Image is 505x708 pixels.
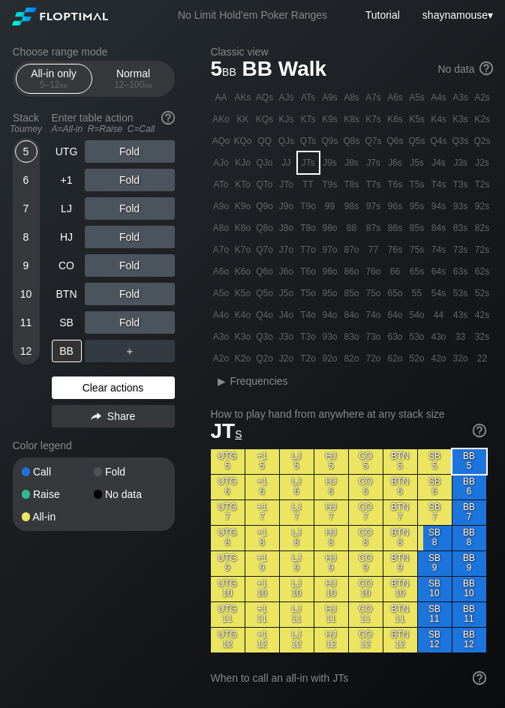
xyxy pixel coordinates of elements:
div: 96s [385,196,406,217]
div: Color legend [13,433,175,457]
div: Fold [94,466,166,477]
div: 66 [385,261,406,282]
div: 99 [320,196,341,217]
div: J9o [276,196,297,217]
div: 53o [407,326,428,347]
div: T5s [407,174,428,195]
div: 52s [472,283,493,304]
div: K5o [233,283,254,304]
div: UTG 10 [211,577,245,601]
div: BTN 12 [383,628,417,652]
div: 11 [15,311,38,334]
div: KQs [254,109,275,130]
div: ▾ [419,7,495,23]
div: BB 9 [452,551,486,576]
div: 83s [450,217,471,238]
div: 74o [363,304,384,325]
img: help.32db89a4.svg [471,670,488,686]
div: No data [437,63,492,76]
div: QJo [254,152,275,173]
div: Q6s [385,130,406,151]
div: BTN 8 [383,526,417,550]
div: UTG 5 [211,449,245,474]
div: AJo [211,152,232,173]
div: Share [52,405,175,427]
div: 73s [450,239,471,260]
div: T9o [298,196,319,217]
div: 86s [385,217,406,238]
div: AQo [211,130,232,151]
div: 43o [428,326,449,347]
div: HJ 11 [314,602,348,627]
div: BB 6 [452,475,486,499]
span: BB Walk [240,58,329,82]
div: Call [22,466,94,477]
div: UTG 6 [211,475,245,499]
div: J4o [276,304,297,325]
div: HJ 7 [314,500,348,525]
div: KK [233,109,254,130]
span: 5 [209,58,239,82]
div: ATo [211,174,232,195]
div: Q4s [428,130,449,151]
div: T8o [298,217,319,238]
div: SB 8 [418,526,452,550]
span: bb [222,62,236,79]
div: KQo [233,130,254,151]
div: A6s [385,87,406,108]
div: UTG 12 [211,628,245,652]
div: T4s [428,174,449,195]
div: 94s [428,196,449,217]
div: 74s [428,239,449,260]
div: Enter table action [52,106,175,140]
div: Q6o [254,261,275,282]
div: A3o [211,326,232,347]
div: 75o [363,283,384,304]
a: Tutorial [365,9,400,21]
div: BB 10 [452,577,486,601]
div: 93o [320,326,341,347]
div: 5 – 12 [23,79,86,90]
div: 65o [385,283,406,304]
div: J6s [385,152,406,173]
div: HJ 8 [314,526,348,550]
div: SB 5 [418,449,452,474]
div: 82o [341,348,362,369]
span: bb [60,79,68,90]
div: 9 [15,254,38,277]
span: JT [211,419,242,442]
div: HJ 12 [314,628,348,652]
div: LJ 6 [280,475,314,499]
div: 52o [407,348,428,369]
div: T7s [363,174,384,195]
div: 98o [320,217,341,238]
div: SB 12 [418,628,452,652]
div: 42s [472,304,493,325]
div: ATs [298,87,319,108]
span: shaynamouse [422,9,488,21]
div: K8s [341,109,362,130]
div: All-in only [20,64,89,93]
div: Fold [85,140,175,163]
div: JTs [298,152,319,173]
div: CO 10 [349,577,383,601]
div: T8s [341,174,362,195]
div: Fold [85,283,175,305]
div: T3s [450,174,471,195]
div: QTs [298,130,319,151]
div: A=All-in R=Raise C=Call [52,124,175,134]
div: 94o [320,304,341,325]
div: 82s [472,217,493,238]
div: 44 [428,304,449,325]
div: 73o [363,326,384,347]
div: Q2s [472,130,493,151]
div: Fold [85,226,175,248]
div: 85o [341,283,362,304]
div: J9s [320,152,341,173]
div: 87s [363,217,384,238]
div: Fold [85,254,175,277]
div: LJ 5 [280,449,314,474]
div: Normal [99,64,168,93]
div: J4s [428,152,449,173]
div: +1 11 [245,602,279,627]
